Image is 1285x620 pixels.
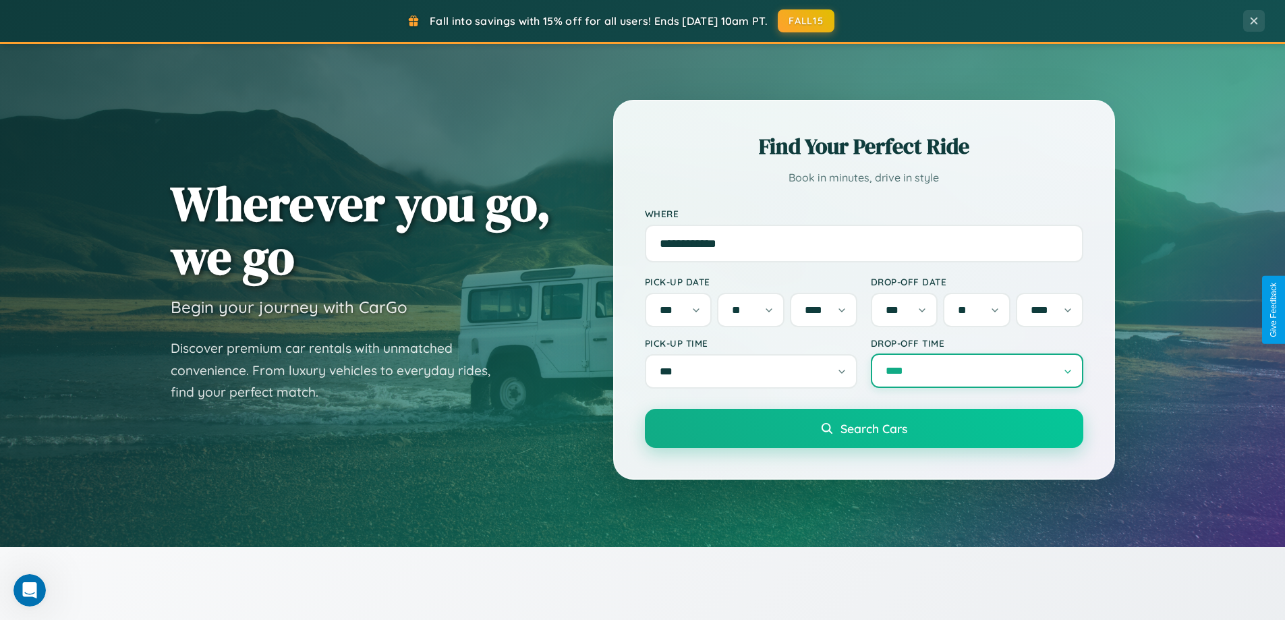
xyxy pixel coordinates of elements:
[645,132,1083,161] h2: Find Your Perfect Ride
[645,168,1083,188] p: Book in minutes, drive in style
[645,276,857,287] label: Pick-up Date
[645,337,857,349] label: Pick-up Time
[430,14,768,28] span: Fall into savings with 15% off for all users! Ends [DATE] 10am PT.
[171,337,508,403] p: Discover premium car rentals with unmatched convenience. From luxury vehicles to everyday rides, ...
[645,409,1083,448] button: Search Cars
[840,421,907,436] span: Search Cars
[778,9,834,32] button: FALL15
[645,208,1083,219] label: Where
[871,276,1083,287] label: Drop-off Date
[13,574,46,607] iframe: Intercom live chat
[1269,283,1278,337] div: Give Feedback
[171,177,551,283] h1: Wherever you go, we go
[871,337,1083,349] label: Drop-off Time
[171,297,407,317] h3: Begin your journey with CarGo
